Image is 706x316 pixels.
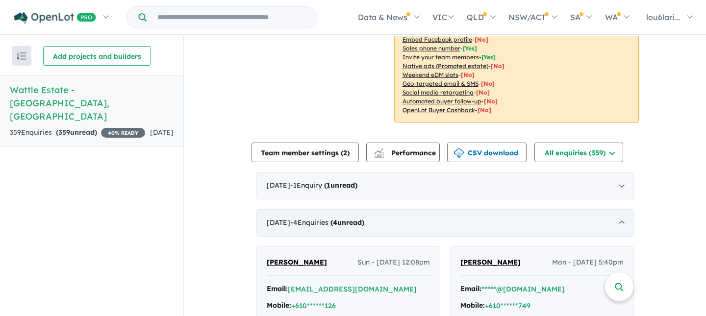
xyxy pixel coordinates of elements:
div: 359 Enquir ies [10,127,145,139]
span: 1 [327,181,330,190]
button: Team member settings (2) [252,143,359,162]
u: Native ads (Promoted estate) [403,62,488,70]
strong: ( unread) [324,181,357,190]
span: - 1 Enquir y [290,181,357,190]
button: Performance [366,143,440,162]
span: [PERSON_NAME] [460,258,521,267]
input: Try estate name, suburb, builder or developer [149,7,315,28]
span: [No] [484,97,498,105]
strong: Email: [460,284,481,293]
h5: Wattle Estate - [GEOGRAPHIC_DATA] , [GEOGRAPHIC_DATA] [10,83,174,123]
span: 40 % READY [101,128,145,138]
u: OpenLot Buyer Cashback [403,106,475,114]
u: Weekend eDM slots [403,71,458,78]
span: [ Yes ] [481,53,496,61]
u: Geo-targeted email & SMS [403,80,479,87]
span: [PERSON_NAME] [267,258,327,267]
span: [No] [478,106,491,114]
u: Automated buyer follow-up [403,97,481,105]
button: CSV download [447,143,527,162]
span: [No] [491,62,504,70]
button: Add projects and builders [43,46,151,66]
strong: ( unread) [330,218,364,227]
img: Openlot PRO Logo White [14,12,96,24]
img: line-chart.svg [374,148,383,154]
span: [ No ] [475,36,488,43]
span: [No] [461,71,475,78]
span: 4 [333,218,337,227]
u: Sales phone number [403,45,460,52]
span: Mon - [DATE] 5:40pm [552,257,624,268]
strong: ( unread) [56,128,97,137]
button: All enquiries (359) [534,143,623,162]
u: Social media retargeting [403,89,474,96]
span: [No] [476,89,490,96]
span: 2 [343,148,347,157]
u: Embed Facebook profile [403,36,472,43]
strong: Email: [267,284,288,293]
a: [PERSON_NAME] [267,257,327,268]
span: 359 [58,128,70,137]
img: sort.svg [17,52,26,60]
strong: Mobile: [267,301,291,310]
strong: Mobile: [460,301,485,310]
u: Invite your team members [403,53,479,61]
span: [ Yes ] [463,45,477,52]
span: - 4 Enquir ies [290,218,364,227]
span: [No] [481,80,495,87]
span: lou6lari... [646,12,680,22]
a: [PERSON_NAME] [460,257,521,268]
img: download icon [454,148,464,158]
div: [DATE] [256,209,634,237]
div: [DATE] [256,172,634,199]
img: bar-chart.svg [374,152,384,158]
span: Sun - [DATE] 12:08pm [357,257,430,268]
span: Performance [376,148,436,157]
span: [DATE] [150,128,174,137]
button: [EMAIL_ADDRESS][DOMAIN_NAME] [288,284,417,294]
